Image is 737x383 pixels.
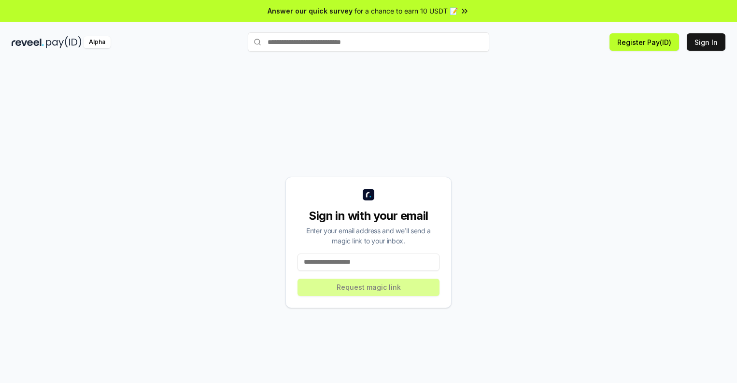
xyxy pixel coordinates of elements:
button: Register Pay(ID) [609,33,679,51]
div: Sign in with your email [298,208,439,224]
span: Answer our quick survey [268,6,353,16]
img: logo_small [363,189,374,200]
div: Enter your email address and we’ll send a magic link to your inbox. [298,226,439,246]
img: reveel_dark [12,36,44,48]
img: pay_id [46,36,82,48]
div: Alpha [84,36,111,48]
button: Sign In [687,33,725,51]
span: for a chance to earn 10 USDT 📝 [354,6,458,16]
